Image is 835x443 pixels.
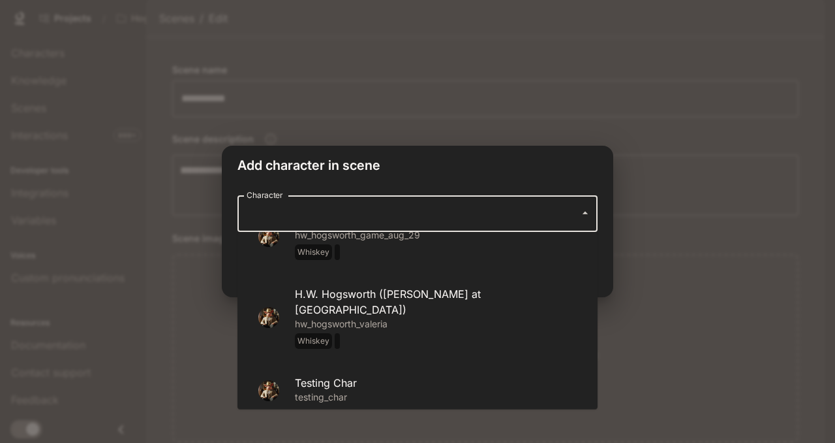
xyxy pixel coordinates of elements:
p: testing_char [295,391,577,406]
img: H.W. Hogsworth Game Aug_29 [258,226,279,247]
p: Whiskey [297,247,329,257]
label: Character [247,189,283,201]
img: H.W. Hogsworth (Valeria at Inworld) [258,307,279,328]
button: Close [577,205,593,221]
p: hw_hogsworth_game_aug_29 [295,229,577,260]
span: Whiskey [295,244,335,260]
p: hw_hogsworth_valeria [295,318,577,349]
span: H.W. Hogsworth ([PERSON_NAME] at [GEOGRAPHIC_DATA]) [295,286,577,318]
span: Testing Char [295,375,577,391]
span: Whiskey [295,333,335,349]
p: Whiskey [297,336,329,346]
h2: Add character in scene [222,146,613,185]
img: Testing Char [258,380,279,401]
